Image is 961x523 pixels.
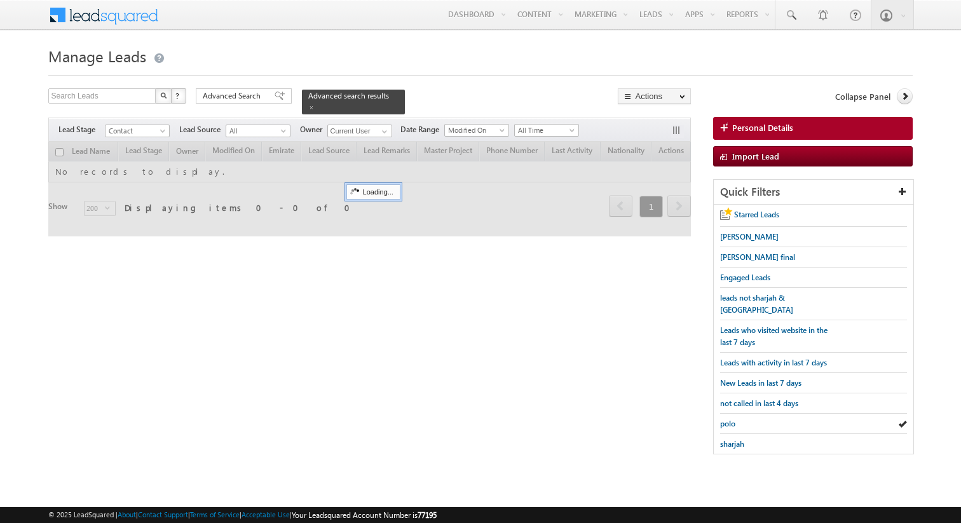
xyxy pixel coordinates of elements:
button: Actions [618,88,691,104]
a: Personal Details [713,117,913,140]
span: 77195 [418,510,437,520]
span: Lead Source [179,124,226,135]
a: Terms of Service [190,510,240,519]
button: ? [171,88,186,104]
a: Acceptable Use [242,510,290,519]
span: [PERSON_NAME] [720,232,779,241]
img: Search [160,92,167,98]
span: Owner [300,124,327,135]
span: Manage Leads [48,46,146,66]
span: Engaged Leads [720,273,770,282]
div: Loading... [346,184,400,200]
a: All Time [514,124,579,137]
span: Starred Leads [734,210,779,219]
span: Import Lead [732,151,779,161]
span: Personal Details [732,122,793,133]
span: Lead Stage [58,124,105,135]
a: About [118,510,136,519]
span: leads not sharjah & [GEOGRAPHIC_DATA] [720,293,793,315]
span: © 2025 LeadSquared | | | | | [48,509,437,521]
span: [PERSON_NAME] final [720,252,795,262]
span: All [226,125,287,137]
span: Modified On [445,125,505,136]
span: ? [175,90,181,101]
span: Leads with activity in last 7 days [720,358,827,367]
a: Contact Support [138,510,188,519]
span: Advanced search results [308,91,389,100]
a: All [226,125,290,137]
a: Modified On [444,124,509,137]
span: polo [720,419,735,428]
span: Collapse Panel [835,91,890,102]
input: Type to Search [327,125,392,137]
a: Contact [105,125,170,137]
div: Quick Filters [714,180,913,205]
span: sharjah [720,439,744,449]
span: not called in last 4 days [720,398,798,408]
span: Your Leadsquared Account Number is [292,510,437,520]
span: All Time [515,125,575,136]
span: New Leads in last 7 days [720,378,801,388]
span: Contact [106,125,166,137]
span: Advanced Search [203,90,264,102]
span: Leads who visited website in the last 7 days [720,325,828,347]
span: Date Range [400,124,444,135]
a: Show All Items [375,125,391,138]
